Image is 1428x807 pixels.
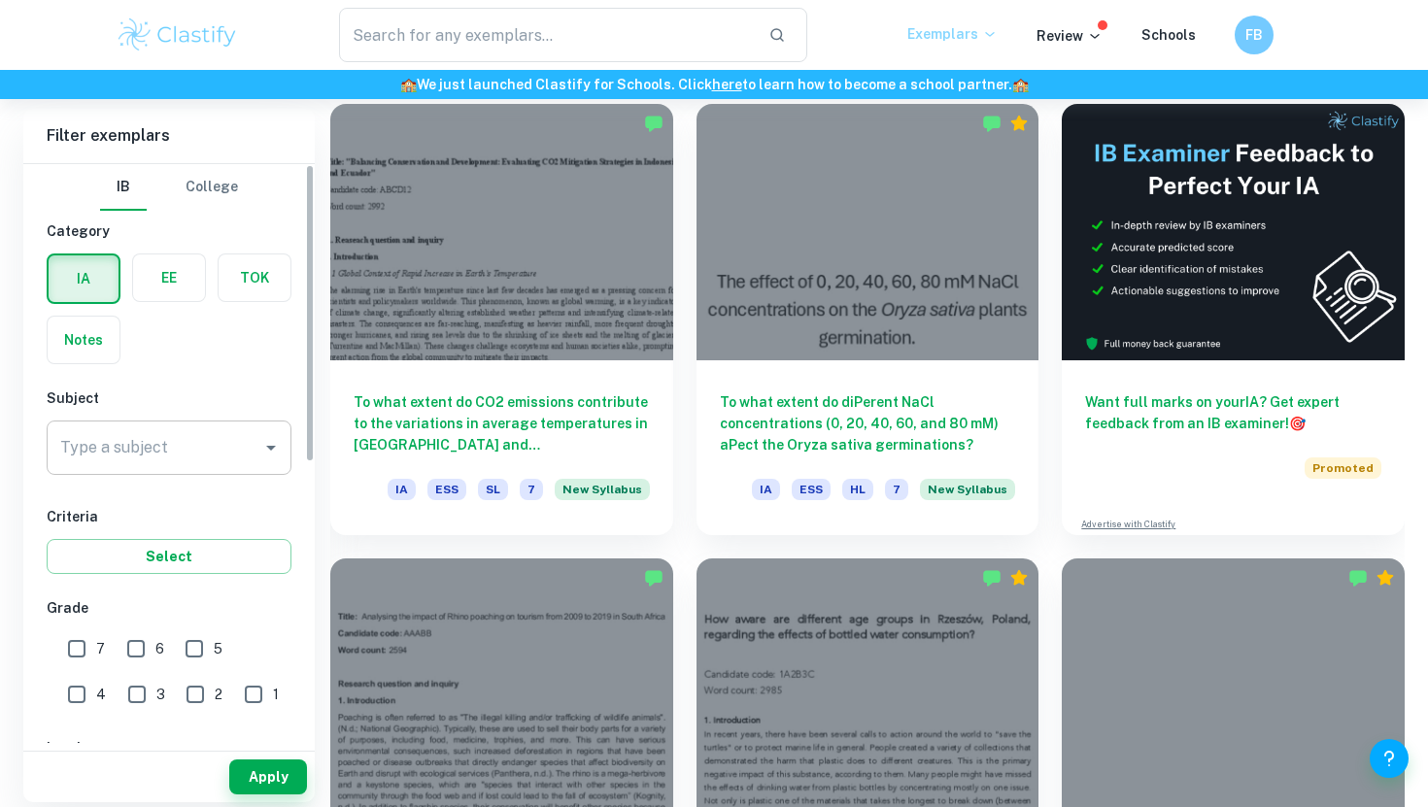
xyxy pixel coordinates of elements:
[330,104,673,535] a: To what extent do CO2 emissions contribute to the variations in average temperatures in [GEOGRAPH...
[1370,739,1409,778] button: Help and Feedback
[47,597,291,619] h6: Grade
[96,638,105,659] span: 7
[1289,416,1306,431] span: 🎯
[644,114,663,133] img: Marked
[156,684,165,705] span: 3
[116,16,239,54] img: Clastify logo
[400,77,417,92] span: 🏫
[792,479,831,500] span: ESS
[1012,77,1029,92] span: 🏫
[155,638,164,659] span: 6
[1305,457,1381,479] span: Promoted
[215,684,222,705] span: 2
[214,638,222,659] span: 5
[1348,568,1368,588] img: Marked
[885,479,908,500] span: 7
[4,74,1424,95] h6: We just launched Clastify for Schools. Click to learn how to become a school partner.
[23,109,315,163] h6: Filter exemplars
[920,479,1015,500] span: New Syllabus
[1141,27,1196,43] a: Schools
[273,684,279,705] span: 1
[752,479,780,500] span: IA
[49,255,119,302] button: IA
[555,479,650,512] div: Starting from the May 2026 session, the ESS IA requirements have changed. We created this exempla...
[982,114,1002,133] img: Marked
[257,434,285,461] button: Open
[644,568,663,588] img: Marked
[478,479,508,500] span: SL
[339,8,753,62] input: Search for any exemplars...
[520,479,543,500] span: 7
[1081,518,1175,531] a: Advertise with Clastify
[907,23,998,45] p: Exemplars
[982,568,1002,588] img: Marked
[47,737,291,758] h6: Level
[388,479,416,500] span: IA
[47,220,291,242] h6: Category
[1243,24,1266,46] h6: FB
[697,104,1039,535] a: To what extent do diPerent NaCl concentrations (0, 20, 40, 60, and 80 mM) aPect the Oryza sativa ...
[229,759,307,794] button: Apply
[1037,25,1103,47] p: Review
[47,387,291,409] h6: Subject
[48,317,119,363] button: Notes
[427,479,466,500] span: ESS
[47,506,291,527] h6: Criteria
[1062,104,1405,535] a: Want full marks on yourIA? Get expert feedback from an IB examiner!PromotedAdvertise with Clastify
[1062,104,1405,360] img: Thumbnail
[1376,568,1395,588] div: Premium
[100,164,147,211] button: IB
[712,77,742,92] a: here
[100,164,238,211] div: Filter type choice
[920,479,1015,512] div: Starting from the May 2026 session, the ESS IA requirements have changed. We created this exempla...
[219,254,290,301] button: TOK
[186,164,238,211] button: College
[354,391,650,455] h6: To what extent do CO2 emissions contribute to the variations in average temperatures in [GEOGRAPH...
[133,254,205,301] button: EE
[96,684,106,705] span: 4
[720,391,1016,455] h6: To what extent do diPerent NaCl concentrations (0, 20, 40, 60, and 80 mM) aPect the Oryza sativa ...
[1085,391,1381,434] h6: Want full marks on your IA ? Get expert feedback from an IB examiner!
[555,479,650,500] span: New Syllabus
[1009,568,1029,588] div: Premium
[842,479,873,500] span: HL
[47,539,291,574] button: Select
[1235,16,1274,54] button: FB
[1009,114,1029,133] div: Premium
